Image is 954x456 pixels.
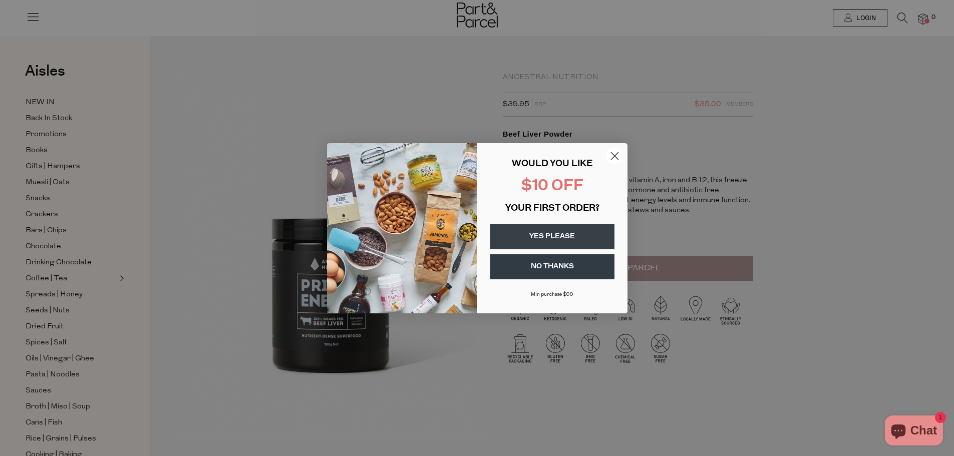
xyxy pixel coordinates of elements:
span: YOUR FIRST ORDER? [505,204,599,213]
img: 43fba0fb-7538-40bc-babb-ffb1a4d097bc.jpeg [327,143,477,313]
button: YES PLEASE [490,224,614,249]
span: WOULD YOU LIKE [512,160,592,169]
inbox-online-store-chat: Shopify online store chat [882,415,946,448]
button: Close dialog [606,147,623,165]
span: $10 OFF [521,179,583,194]
button: NO THANKS [490,254,614,279]
span: Min purchase $99 [531,292,573,297]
